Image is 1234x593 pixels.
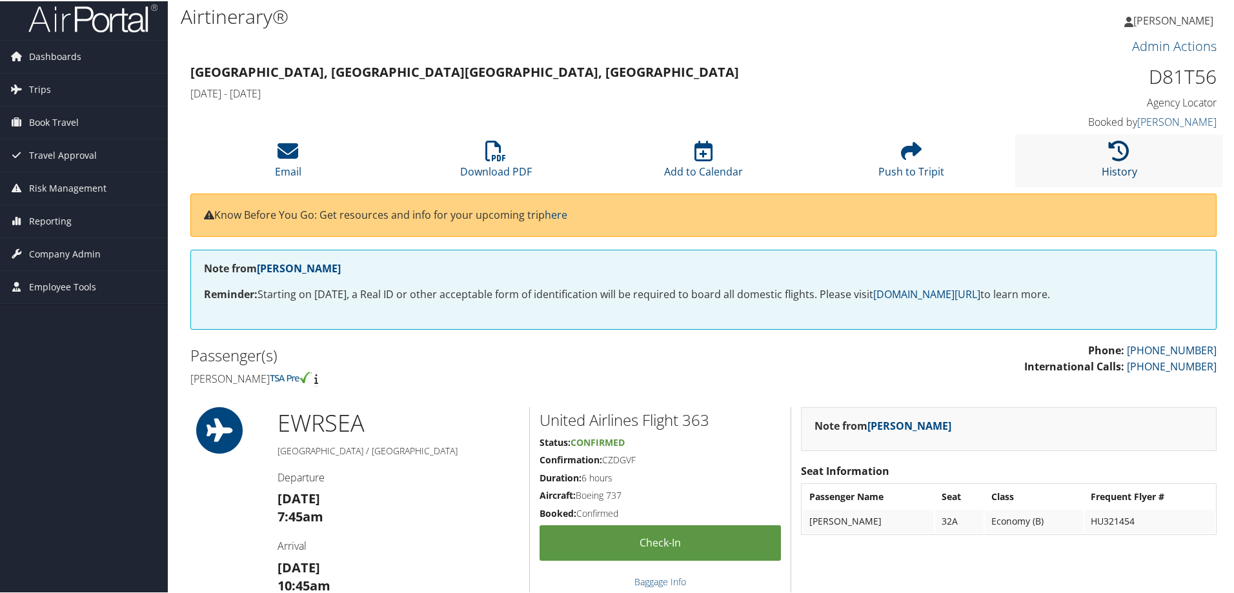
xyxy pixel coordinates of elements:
span: Confirmed [571,435,625,447]
span: Trips [29,72,51,105]
h5: 6 hours [540,470,781,483]
strong: Seat Information [801,463,889,477]
h1: D81T56 [975,62,1217,89]
a: Check-in [540,524,781,559]
strong: Booked: [540,506,576,518]
span: Travel Approval [29,138,97,170]
h5: Boeing 737 [540,488,781,501]
h5: Confirmed [540,506,781,519]
span: Book Travel [29,105,79,137]
img: airportal-logo.png [28,2,157,32]
strong: 10:45am [278,576,330,593]
h5: CZDGVF [540,452,781,465]
h4: Booked by [975,114,1217,128]
h1: EWR SEA [278,406,520,438]
a: [PHONE_NUMBER] [1127,358,1217,372]
a: Download PDF [460,146,532,177]
span: Dashboards [29,39,81,72]
a: Admin Actions [1132,36,1217,54]
strong: Phone: [1088,342,1124,356]
a: [PERSON_NAME] [867,417,951,432]
th: Passenger Name [803,484,934,507]
strong: Note from [204,260,341,274]
th: Seat [935,484,984,507]
h4: [DATE] - [DATE] [190,85,955,99]
td: [PERSON_NAME] [803,508,934,532]
th: Class [985,484,1083,507]
td: 32A [935,508,984,532]
strong: [GEOGRAPHIC_DATA], [GEOGRAPHIC_DATA] [GEOGRAPHIC_DATA], [GEOGRAPHIC_DATA] [190,62,739,79]
a: here [545,206,567,221]
img: tsa-precheck.png [270,370,312,382]
h5: [GEOGRAPHIC_DATA] / [GEOGRAPHIC_DATA] [278,443,520,456]
a: [PHONE_NUMBER] [1127,342,1217,356]
strong: [DATE] [278,488,320,506]
h4: Departure [278,469,520,483]
h4: Agency Locator [975,94,1217,108]
strong: International Calls: [1024,358,1124,372]
a: Push to Tripit [878,146,944,177]
td: HU321454 [1084,508,1215,532]
h4: [PERSON_NAME] [190,370,694,385]
p: Know Before You Go: Get resources and info for your upcoming trip [204,206,1203,223]
span: Risk Management [29,171,106,203]
a: Email [275,146,301,177]
strong: Status: [540,435,571,447]
strong: Duration: [540,470,582,483]
a: [PERSON_NAME] [1137,114,1217,128]
span: [PERSON_NAME] [1133,12,1213,26]
a: [DOMAIN_NAME][URL] [873,286,980,300]
strong: [DATE] [278,558,320,575]
strong: Reminder: [204,286,258,300]
strong: Aircraft: [540,488,576,500]
td: Economy (B) [985,508,1083,532]
h4: Arrival [278,538,520,552]
h2: Passenger(s) [190,343,694,365]
h1: Airtinerary® [181,2,878,29]
span: Company Admin [29,237,101,269]
h2: United Airlines Flight 363 [540,408,781,430]
a: [PERSON_NAME] [257,260,341,274]
th: Frequent Flyer # [1084,484,1215,507]
span: Reporting [29,204,72,236]
a: History [1102,146,1137,177]
strong: 7:45am [278,507,323,524]
span: Employee Tools [29,270,96,302]
p: Starting on [DATE], a Real ID or other acceptable form of identification will be required to boar... [204,285,1203,302]
a: Add to Calendar [664,146,743,177]
strong: Note from [814,417,951,432]
a: Baggage Info [634,574,686,587]
strong: Confirmation: [540,452,602,465]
